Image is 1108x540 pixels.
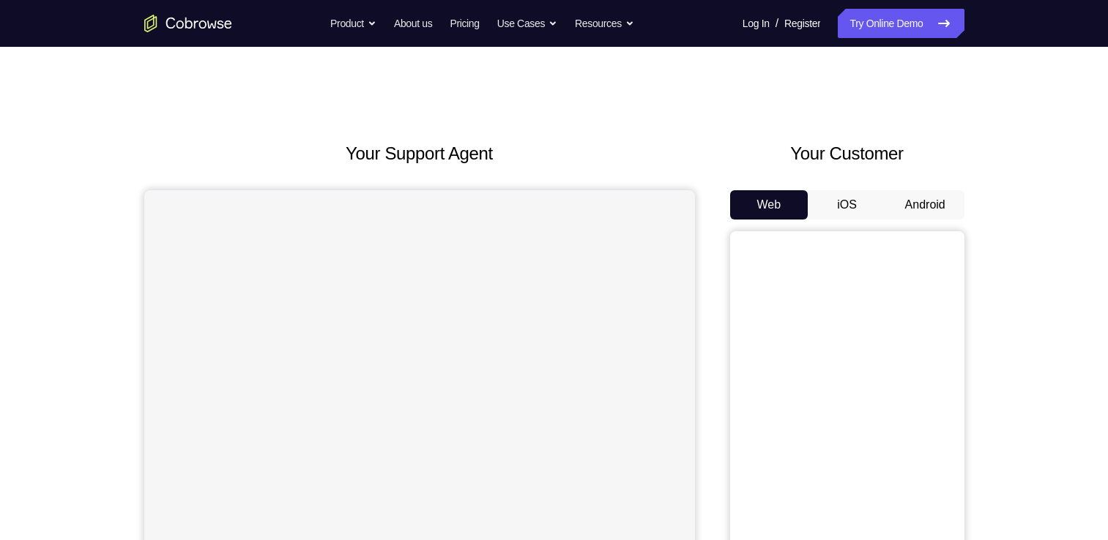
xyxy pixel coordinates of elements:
[808,190,886,220] button: iOS
[730,140,964,167] h2: Your Customer
[144,140,695,167] h2: Your Support Agent
[575,9,634,38] button: Resources
[784,9,820,38] a: Register
[394,9,432,38] a: About us
[838,9,964,38] a: Try Online Demo
[730,190,808,220] button: Web
[450,9,479,38] a: Pricing
[144,15,232,32] a: Go to the home page
[330,9,376,38] button: Product
[743,9,770,38] a: Log In
[497,9,557,38] button: Use Cases
[886,190,964,220] button: Android
[776,15,778,32] span: /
